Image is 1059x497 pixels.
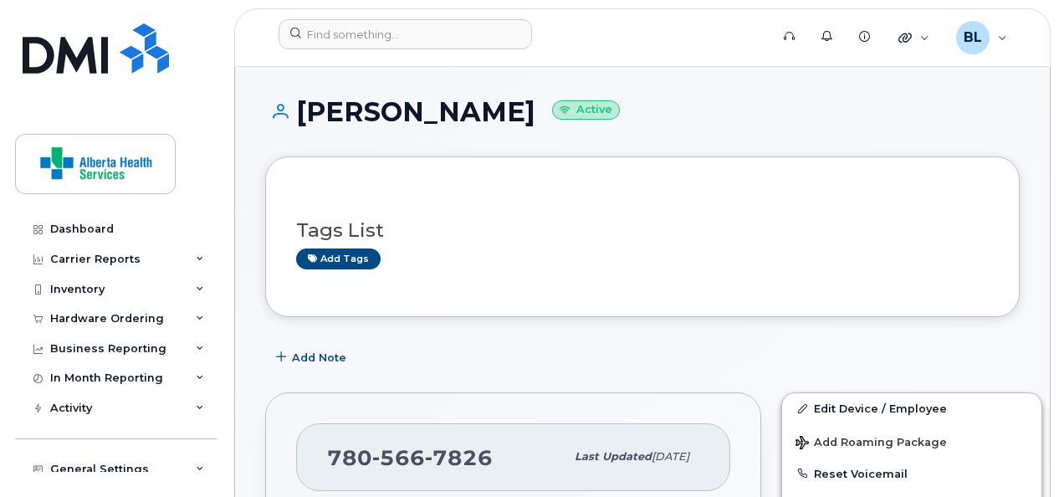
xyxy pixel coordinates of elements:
span: 7826 [425,445,493,470]
span: 780 [327,445,493,470]
button: Add Note [265,342,361,372]
button: Reset Voicemail [782,459,1041,489]
button: Add Roaming Package [782,424,1041,459]
span: Last updated [575,450,652,463]
span: Add Roaming Package [796,436,947,452]
a: Add tags [296,248,381,269]
span: [DATE] [652,450,689,463]
small: Active [552,100,620,120]
h3: Tags List [296,220,989,241]
span: Add Note [292,350,346,366]
span: 566 [372,445,425,470]
h1: [PERSON_NAME] [265,97,1020,126]
a: Edit Device / Employee [782,393,1041,423]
